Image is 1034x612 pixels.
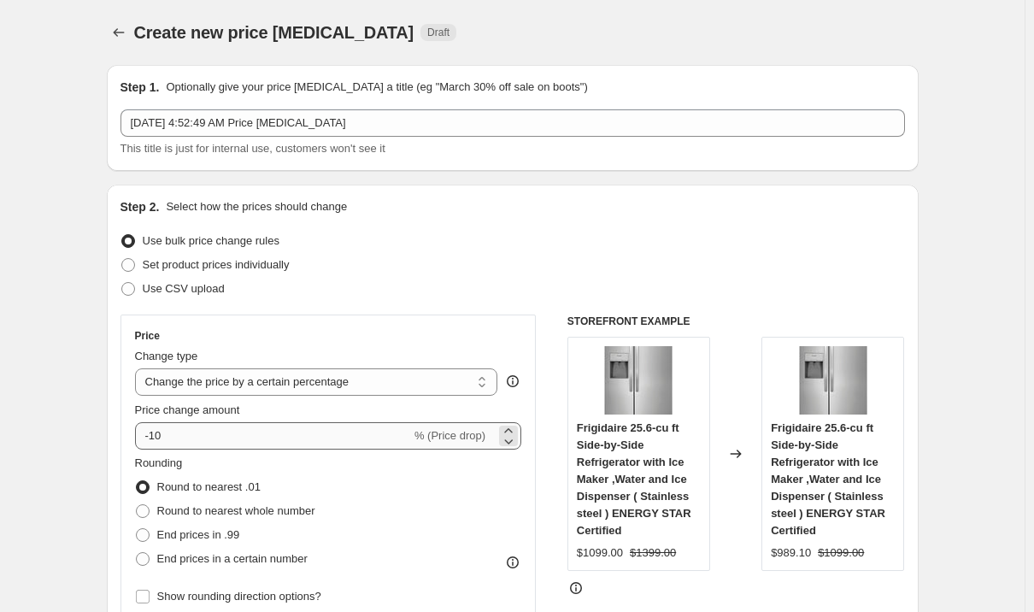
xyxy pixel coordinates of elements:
[120,79,160,96] h2: Step 1.
[630,544,676,562] strike: $1399.00
[135,329,160,343] h3: Price
[166,198,347,215] p: Select how the prices should change
[135,350,198,362] span: Change type
[143,234,279,247] span: Use bulk price change rules
[134,23,414,42] span: Create new price [MEDICAL_DATA]
[157,552,308,565] span: End prices in a certain number
[604,346,673,415] img: BE1437D5-A3A2-E14C-646C-EF60991F8350_80x.jpg
[157,504,315,517] span: Round to nearest whole number
[771,421,885,537] span: Frigidaire 25.6-cu ft Side-by-Side Refrigerator with Ice Maker ,Water and Ice Dispenser ( Stainle...
[567,315,905,328] h6: STOREFRONT EXAMPLE
[157,480,261,493] span: Round to nearest .01
[166,79,587,96] p: Optionally give your price [MEDICAL_DATA] a title (eg "March 30% off sale on boots")
[414,429,485,442] span: % (Price drop)
[504,373,521,390] div: help
[157,590,321,603] span: Show rounding direction options?
[120,198,160,215] h2: Step 2.
[143,258,290,271] span: Set product prices individually
[799,346,867,415] img: BE1437D5-A3A2-E14C-646C-EF60991F8350_80x.jpg
[120,142,385,155] span: This title is just for internal use, customers won't see it
[577,421,691,537] span: Frigidaire 25.6-cu ft Side-by-Side Refrigerator with Ice Maker ,Water and Ice Dispenser ( Stainle...
[771,544,811,562] div: $989.10
[120,109,905,137] input: 30% off holiday sale
[577,544,623,562] div: $1099.00
[135,456,183,469] span: Rounding
[107,21,131,44] button: Price change jobs
[135,422,411,450] input: -15
[818,544,864,562] strike: $1099.00
[135,403,240,416] span: Price change amount
[157,528,240,541] span: End prices in .99
[427,26,449,39] span: Draft
[143,282,225,295] span: Use CSV upload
